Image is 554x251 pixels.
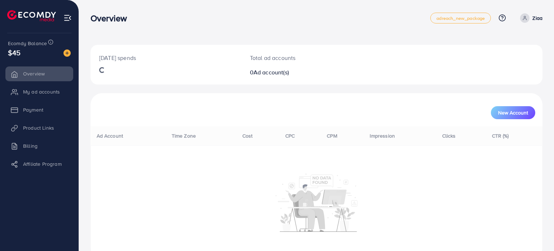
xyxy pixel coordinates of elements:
[250,53,346,62] p: Total ad accounts
[8,40,47,47] span: Ecomdy Balance
[430,13,491,23] a: adreach_new_package
[498,110,528,115] span: New Account
[63,14,72,22] img: menu
[99,53,233,62] p: [DATE] spends
[91,13,133,23] h3: Overview
[63,49,71,57] img: image
[491,106,535,119] button: New Account
[7,10,56,21] img: logo
[532,14,542,22] p: Ziaa
[8,47,21,58] span: $45
[250,69,346,76] h2: 0
[254,68,289,76] span: Ad account(s)
[517,13,542,23] a: Ziaa
[436,16,485,21] span: adreach_new_package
